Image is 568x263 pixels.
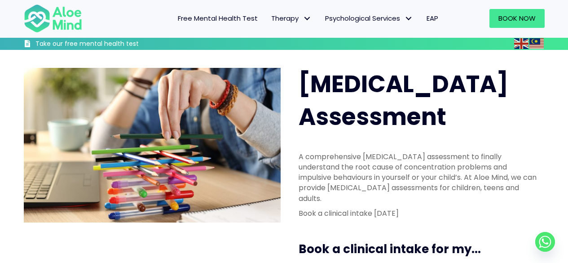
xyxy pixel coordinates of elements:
a: Psychological ServicesPsychological Services: submenu [318,9,420,28]
p: Book a clinical intake [DATE] [299,208,539,218]
span: Psychological Services [325,13,413,23]
a: Book Now [489,9,545,28]
h3: Take our free mental health test [35,40,187,49]
span: Psychological Services: submenu [402,12,415,25]
nav: Menu [94,9,445,28]
a: TherapyTherapy: submenu [264,9,318,28]
span: Therapy [271,13,312,23]
a: Take our free mental health test [24,40,187,50]
span: Book Now [498,13,536,23]
img: Aloe mind Logo [24,4,82,33]
span: EAP [427,13,438,23]
span: [MEDICAL_DATA] Assessment [299,67,508,133]
p: A comprehensive [MEDICAL_DATA] assessment to finally understand the root cause of concentration p... [299,152,539,204]
img: ms [529,38,544,49]
a: EAP [420,9,445,28]
img: ADHD photo [24,68,281,222]
a: English [514,38,529,49]
a: Whatsapp [535,232,555,252]
a: Malay [529,38,545,49]
span: Therapy: submenu [301,12,314,25]
img: en [514,38,528,49]
h3: Book a clinical intake for my... [299,241,548,257]
span: Free Mental Health Test [178,13,258,23]
a: Free Mental Health Test [171,9,264,28]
